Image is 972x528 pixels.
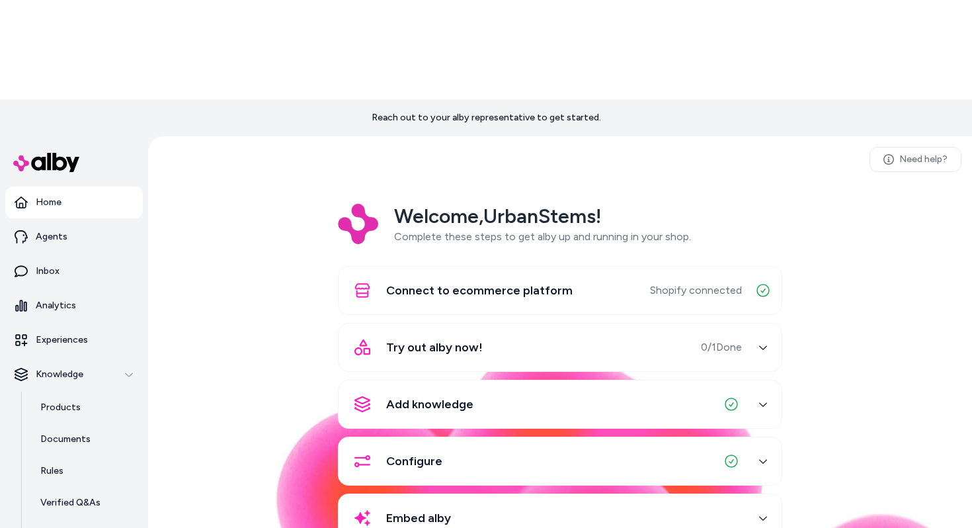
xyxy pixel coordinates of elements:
p: Reach out to your alby representative to get started. [372,111,601,124]
p: Home [36,196,61,209]
a: Analytics [5,290,143,322]
span: Embed alby [386,509,451,527]
button: Add knowledge [346,388,774,420]
p: Agents [36,230,67,243]
a: Products [27,392,143,423]
button: Knowledge [5,359,143,390]
img: Logo [338,204,378,244]
button: Connect to ecommerce platformShopify connected [346,275,774,306]
p: Rules [40,464,63,478]
span: Add knowledge [386,395,473,414]
a: Inbox [5,255,143,287]
button: Configure [346,445,774,477]
a: Home [5,187,143,218]
a: Agents [5,221,143,253]
a: Need help? [870,147,961,172]
p: Knowledge [36,368,83,381]
p: Inbox [36,265,60,278]
a: Experiences [5,324,143,356]
a: Documents [27,423,143,455]
p: Experiences [36,333,88,347]
a: Verified Q&As [27,487,143,519]
img: alby Logo [13,153,79,172]
p: Documents [40,433,91,446]
p: Analytics [36,299,76,312]
span: Configure [386,452,442,470]
span: 0 / 1 Done [701,339,742,355]
p: Verified Q&As [40,496,101,509]
p: Products [40,401,81,414]
span: Shopify connected [650,283,742,298]
h2: Welcome, UrbanStems ! [394,204,691,229]
span: Connect to ecommerce platform [386,281,573,300]
span: Try out alby now! [386,338,483,357]
a: Rules [27,455,143,487]
button: Try out alby now!0/1Done [346,331,774,363]
span: Complete these steps to get alby up and running in your shop. [394,230,691,243]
